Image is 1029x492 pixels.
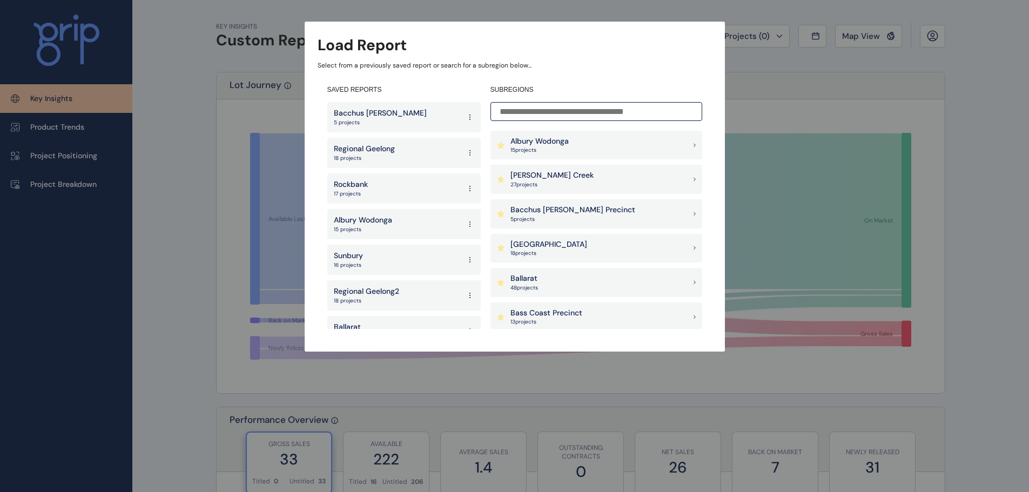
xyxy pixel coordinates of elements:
[334,179,368,190] p: Rockbank
[510,308,582,319] p: Bass Coast Precinct
[334,154,395,162] p: 18 projects
[490,85,702,95] h4: SUBREGIONS
[334,108,427,119] p: Bacchus [PERSON_NAME]
[510,146,569,154] p: 15 project s
[510,239,587,250] p: [GEOGRAPHIC_DATA]
[510,273,538,284] p: Ballarat
[510,284,538,292] p: 48 project s
[318,61,712,70] p: Select from a previously saved report or search for a subregion below...
[334,286,399,297] p: Regional Geelong2
[334,322,363,333] p: Ballarat
[318,35,407,56] h3: Load Report
[510,136,569,147] p: Albury Wodonga
[510,170,594,181] p: [PERSON_NAME] Creek
[510,205,635,215] p: Bacchus [PERSON_NAME] Precinct
[334,261,363,269] p: 16 projects
[334,297,399,305] p: 18 projects
[510,250,587,257] p: 18 project s
[510,181,594,188] p: 27 project s
[334,215,392,226] p: Albury Wodonga
[510,215,635,223] p: 5 project s
[334,190,368,198] p: 17 projects
[510,318,582,326] p: 13 project s
[334,119,427,126] p: 5 projects
[334,144,395,154] p: Regional Geelong
[334,251,363,261] p: Sunbury
[334,226,392,233] p: 15 projects
[327,85,481,95] h4: SAVED REPORTS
